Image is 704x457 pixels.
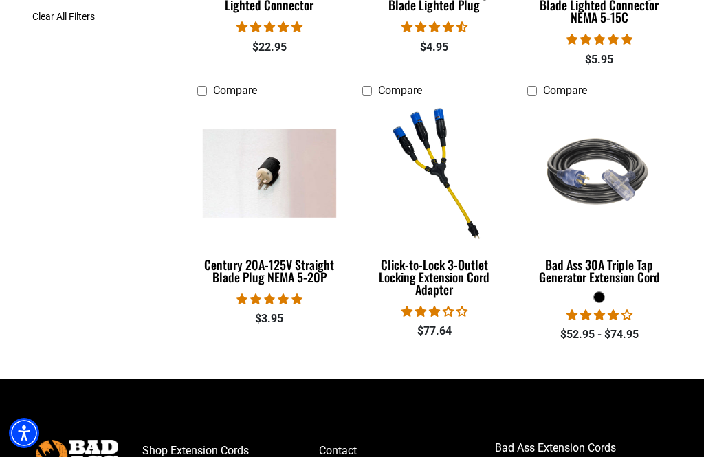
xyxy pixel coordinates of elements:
span: 5.00 stars [566,33,632,46]
span: 5.00 stars [236,293,302,306]
span: Compare [378,84,422,97]
a: Click-to-Lock 3-Outlet Locking Extension Cord Adapter Click-to-Lock 3-Outlet Locking Extension Co... [362,104,507,304]
div: $4.95 [362,39,507,56]
div: $22.95 [197,39,342,56]
div: $52.95 - $74.95 [527,326,672,343]
img: Century 20A-125V Straight Blade Plug NEMA 5-20P [195,129,344,218]
div: $5.95 [527,52,672,68]
div: Bad Ass 30A Triple Tap Generator Extension Cord [527,258,672,283]
img: black [525,106,674,239]
a: black Bad Ass 30A Triple Tap Generator Extension Cord [527,104,672,291]
span: 4.84 stars [236,21,302,34]
span: 4.38 stars [401,21,467,34]
span: 4.00 stars [566,309,632,322]
div: $3.95 [197,311,342,327]
a: Century 20A-125V Straight Blade Plug NEMA 5-20P Century 20A-125V Straight Blade Plug NEMA 5-20P [197,104,342,291]
div: $77.64 [362,323,507,339]
div: Century 20A-125V Straight Blade Plug NEMA 5-20P [197,258,342,283]
span: 3.00 stars [401,305,467,318]
div: Click-to-Lock 3-Outlet Locking Extension Cord Adapter [362,258,507,296]
span: Compare [543,84,587,97]
span: Compare [213,84,257,97]
a: Clear All Filters [32,10,100,24]
span: Clear All Filters [32,11,95,22]
div: Accessibility Menu [9,418,39,448]
img: Click-to-Lock 3-Outlet Locking Extension Cord Adapter [360,106,509,239]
